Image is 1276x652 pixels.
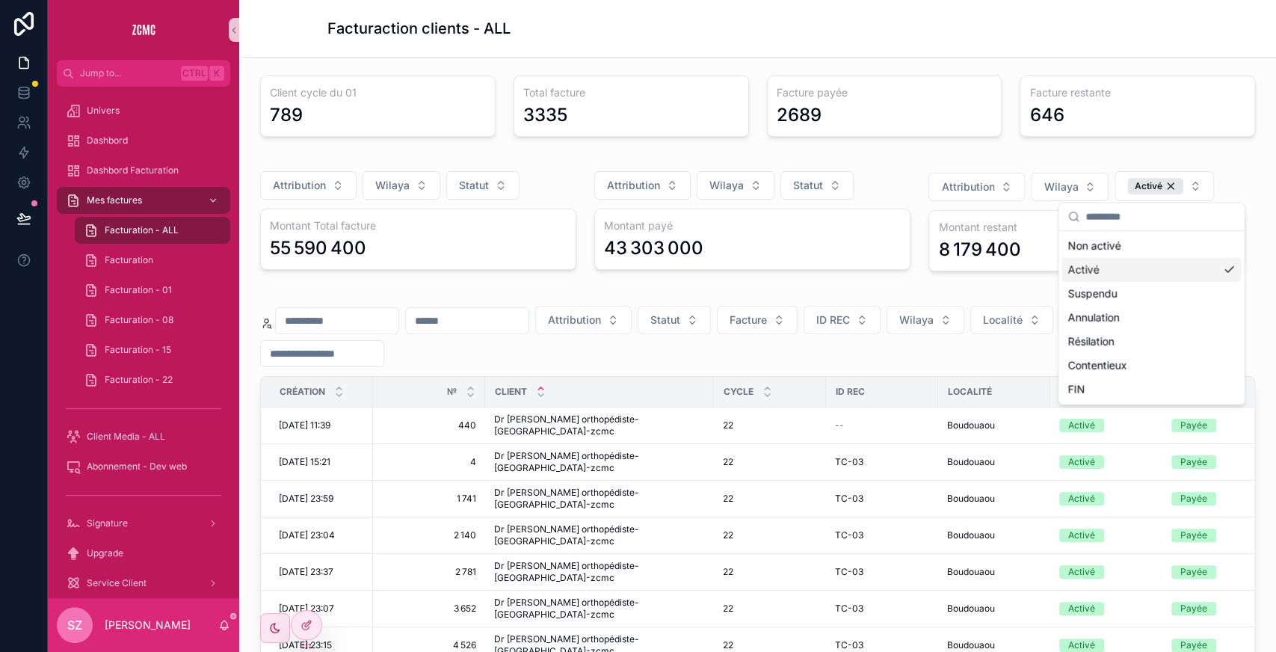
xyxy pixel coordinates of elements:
[717,306,798,334] button: Select Button
[1180,529,1207,542] div: Payée
[75,217,230,244] a: Facturation - ALL
[938,220,1235,235] h3: Montant restant
[1061,306,1241,330] div: Annulation
[947,529,995,541] span: Boudouaou
[382,529,476,541] span: 2 140
[1059,419,1153,432] a: Activé
[938,238,1020,262] div: 8 179 400
[947,566,995,578] span: Boudouaou
[75,366,230,393] a: Facturation - 22
[260,171,357,200] button: Select Button
[941,179,994,194] span: Attribution
[279,493,364,505] a: [DATE] 23:59
[835,456,929,468] a: TC-03
[723,456,733,468] span: 22
[835,639,929,651] a: TC-03
[947,419,995,431] span: Boudouaou
[48,87,239,598] div: scrollable content
[280,386,325,398] span: Création
[279,639,364,651] a: [DATE] 23:15
[947,419,1041,431] a: Boudouaou
[1061,234,1241,258] div: Non activé
[604,236,703,260] div: 43 303 000
[494,450,705,474] span: Dr [PERSON_NAME] orthopédiste-[GEOGRAPHIC_DATA]-zcmc
[382,566,476,578] a: 2 781
[780,171,854,200] button: Select Button
[607,178,660,193] span: Attribution
[1068,639,1095,652] div: Activé
[75,336,230,363] a: Facturation - 15
[87,577,147,589] span: Service Client
[279,419,364,431] a: [DATE] 11:39
[279,529,335,541] span: [DATE] 23:04
[1171,639,1266,652] a: Payée
[105,344,171,356] span: Facturation - 15
[1029,85,1245,100] h3: Facture restante
[947,493,995,505] span: Boudouaou
[947,639,995,651] span: Boudouaou
[523,85,739,100] h3: Total facture
[1180,565,1207,579] div: Payée
[983,313,1023,327] span: Localité
[835,566,863,578] span: TC-03
[723,603,733,615] span: 22
[67,616,82,634] span: SZ
[899,313,934,327] span: Wilaya
[87,135,128,147] span: Dashbord
[1029,103,1064,127] div: 646
[1068,602,1095,615] div: Activé
[835,419,929,431] a: --
[548,313,601,327] span: Attribution
[1059,455,1153,469] a: Activé
[1061,330,1241,354] div: Résilation
[835,493,929,505] a: TC-03
[75,277,230,304] a: Facturation - 01
[279,603,334,615] span: [DATE] 23:07
[382,419,476,431] span: 440
[57,570,230,597] a: Service Client
[382,493,476,505] span: 1 741
[777,85,993,100] h3: Facture payée
[835,603,863,615] span: TC-03
[1171,419,1266,432] a: Payée
[327,18,511,39] h1: Facturaction clients - ALL
[777,103,822,127] div: 2689
[494,597,705,621] a: Dr [PERSON_NAME] orthopédiste-[GEOGRAPHIC_DATA]-zcmc
[835,639,863,651] span: TC-03
[494,487,705,511] span: Dr [PERSON_NAME] orthopédiste-[GEOGRAPHIC_DATA]-zcmc
[382,456,476,468] a: 4
[724,386,753,398] span: Cycle
[1171,492,1266,505] a: Payée
[87,431,165,443] span: Client Media - ALL
[1068,565,1095,579] div: Activé
[494,523,705,547] a: Dr [PERSON_NAME] orthopédiste-[GEOGRAPHIC_DATA]-zcmc
[835,493,863,505] span: TC-03
[723,639,733,651] span: 22
[1059,602,1153,615] a: Activé
[1044,179,1078,194] span: Wilaya
[279,456,330,468] span: [DATE] 15:21
[270,218,567,233] h3: Montant Total facture
[1068,529,1095,542] div: Activé
[1031,173,1109,201] button: Select Button
[279,456,364,468] a: [DATE] 15:21
[279,493,333,505] span: [DATE] 23:59
[1058,231,1244,405] div: Suggestions
[723,419,733,431] span: 22
[75,307,230,333] a: Facturation - 08
[835,603,929,615] a: TC-03
[57,453,230,480] a: Abonnement - Dev web
[594,171,691,200] button: Select Button
[793,178,823,193] span: Statut
[1061,282,1241,306] div: Suspendu
[1180,419,1207,432] div: Payée
[948,386,992,398] span: Localité
[709,178,744,193] span: Wilaya
[279,639,332,651] span: [DATE] 23:15
[382,639,476,651] a: 4 526
[132,18,155,42] img: App logo
[494,560,705,584] a: Dr [PERSON_NAME] orthopédiste-[GEOGRAPHIC_DATA]-zcmc
[375,178,410,193] span: Wilaya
